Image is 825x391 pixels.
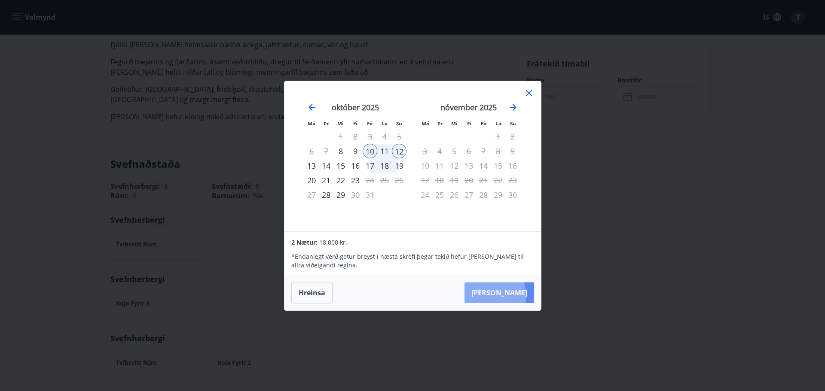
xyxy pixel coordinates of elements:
td: Not available. sunnudagur, 23. nóvember 2025 [505,173,520,188]
td: Choose miðvikudagur, 8. október 2025 as your check-in date. It’s available. [333,144,348,158]
td: Not available. sunnudagur, 2. nóvember 2025 [505,129,520,144]
small: La [382,120,388,127]
small: Má [422,120,429,127]
td: Not available. mánudagur, 17. nóvember 2025 [418,173,432,188]
button: [PERSON_NAME] [464,282,534,303]
button: Hreinsa [291,282,333,303]
td: Not available. föstudagur, 31. október 2025 [363,188,377,202]
td: Not available. miðvikudagur, 26. nóvember 2025 [447,188,461,202]
td: Not available. sunnudagur, 16. nóvember 2025 [505,158,520,173]
td: Not available. fimmtudagur, 6. nóvember 2025 [461,144,476,158]
small: Mi [451,120,458,127]
td: Not available. laugardagur, 15. nóvember 2025 [491,158,505,173]
td: Not available. fimmtudagur, 2. október 2025 [348,129,363,144]
div: 9 [348,144,363,158]
div: Move backward to switch to the previous month. [307,102,317,112]
div: 17 [363,158,377,173]
td: Choose föstudagur, 24. október 2025 as your check-in date. It’s available. [363,173,377,188]
td: Choose miðvikudagur, 29. október 2025 as your check-in date. It’s available. [333,188,348,202]
small: Fi [353,120,357,127]
td: Not available. miðvikudagur, 5. nóvember 2025 [447,144,461,158]
div: 22 [333,173,348,188]
div: 21 [319,173,333,188]
td: Choose fimmtudagur, 9. október 2025 as your check-in date. It’s available. [348,144,363,158]
td: Choose fimmtudagur, 23. október 2025 as your check-in date. It’s available. [348,173,363,188]
td: Not available. miðvikudagur, 1. október 2025 [333,129,348,144]
div: 10 [363,144,377,158]
small: Þr [437,120,443,127]
td: Choose mánudagur, 13. október 2025 as your check-in date. It’s available. [304,158,319,173]
td: Not available. mánudagur, 27. október 2025 [304,188,319,202]
div: 14 [319,158,333,173]
td: Choose föstudagur, 17. október 2025 as your check-in date. It’s available. [363,158,377,173]
td: Not available. þriðjudagur, 7. október 2025 [319,144,333,158]
td: Selected. laugardagur, 11. október 2025 [377,144,392,158]
small: Mi [337,120,344,127]
td: Not available. sunnudagur, 5. október 2025 [392,129,406,144]
td: Not available. laugardagur, 4. október 2025 [377,129,392,144]
td: Not available. sunnudagur, 26. október 2025 [392,173,406,188]
small: La [495,120,501,127]
td: Not available. föstudagur, 3. október 2025 [363,129,377,144]
td: Not available. fimmtudagur, 13. nóvember 2025 [461,158,476,173]
span: 2 Nætur: [291,238,318,246]
div: 11 [377,144,392,158]
td: Not available. sunnudagur, 30. nóvember 2025 [505,188,520,202]
small: Su [510,120,516,127]
td: Not available. laugardagur, 8. nóvember 2025 [491,144,505,158]
td: Choose miðvikudagur, 15. október 2025 as your check-in date. It’s available. [333,158,348,173]
td: Choose laugardagur, 18. október 2025 as your check-in date. It’s available. [377,158,392,173]
small: Þr [324,120,329,127]
td: Choose þriðjudagur, 14. október 2025 as your check-in date. It’s available. [319,158,333,173]
div: 12 [392,144,406,158]
td: Not available. laugardagur, 29. nóvember 2025 [491,188,505,202]
div: Aðeins innritun í boði [333,144,348,158]
div: 18 [377,158,392,173]
td: Not available. föstudagur, 14. nóvember 2025 [476,158,491,173]
div: Move forward to switch to the next month. [508,102,518,112]
td: Not available. fimmtudagur, 20. nóvember 2025 [461,173,476,188]
td: Not available. miðvikudagur, 12. nóvember 2025 [447,158,461,173]
div: 23 [348,173,363,188]
div: 16 [348,158,363,173]
small: Fi [467,120,471,127]
td: Not available. föstudagur, 7. nóvember 2025 [476,144,491,158]
div: Aðeins innritun í boði [319,188,333,202]
td: Not available. laugardagur, 25. október 2025 [377,173,392,188]
td: Not available. föstudagur, 28. nóvember 2025 [476,188,491,202]
div: 13 [304,158,319,173]
strong: október 2025 [332,102,379,112]
small: Má [308,120,315,127]
div: Aðeins útritun í boði [363,173,377,188]
td: Choose fimmtudagur, 16. október 2025 as your check-in date. It’s available. [348,158,363,173]
p: * Endanlegt verð getur breyst í næsta skrefi þegar tekið hefur [PERSON_NAME] til allra viðeigandi... [291,252,534,270]
small: Su [396,120,402,127]
td: Choose þriðjudagur, 28. október 2025 as your check-in date. It’s available. [319,188,333,202]
td: Not available. mánudagur, 3. nóvember 2025 [418,144,432,158]
div: Calendar [295,91,531,221]
td: Selected as end date. sunnudagur, 12. október 2025 [392,144,406,158]
td: Not available. þriðjudagur, 18. nóvember 2025 [432,173,447,188]
td: Not available. föstudagur, 21. nóvember 2025 [476,173,491,188]
div: 15 [333,158,348,173]
td: Choose fimmtudagur, 30. október 2025 as your check-in date. It’s available. [348,188,363,202]
td: Not available. þriðjudagur, 25. nóvember 2025 [432,188,447,202]
strong: nóvember 2025 [440,102,497,112]
td: Choose sunnudagur, 19. október 2025 as your check-in date. It’s available. [392,158,406,173]
td: Choose miðvikudagur, 22. október 2025 as your check-in date. It’s available. [333,173,348,188]
div: 19 [392,158,406,173]
td: Selected as start date. föstudagur, 10. október 2025 [363,144,377,158]
td: Not available. miðvikudagur, 19. nóvember 2025 [447,173,461,188]
div: 20 [304,173,319,188]
td: Not available. mánudagur, 10. nóvember 2025 [418,158,432,173]
td: Not available. laugardagur, 22. nóvember 2025 [491,173,505,188]
td: Choose mánudagur, 20. október 2025 as your check-in date. It’s available. [304,173,319,188]
small: Fö [481,120,486,127]
td: Not available. mánudagur, 24. nóvember 2025 [418,188,432,202]
td: Not available. mánudagur, 6. október 2025 [304,144,319,158]
td: Choose þriðjudagur, 21. október 2025 as your check-in date. It’s available. [319,173,333,188]
td: Not available. laugardagur, 1. nóvember 2025 [491,129,505,144]
div: Aðeins útritun í boði [348,188,363,202]
td: Not available. þriðjudagur, 11. nóvember 2025 [432,158,447,173]
div: 29 [333,188,348,202]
